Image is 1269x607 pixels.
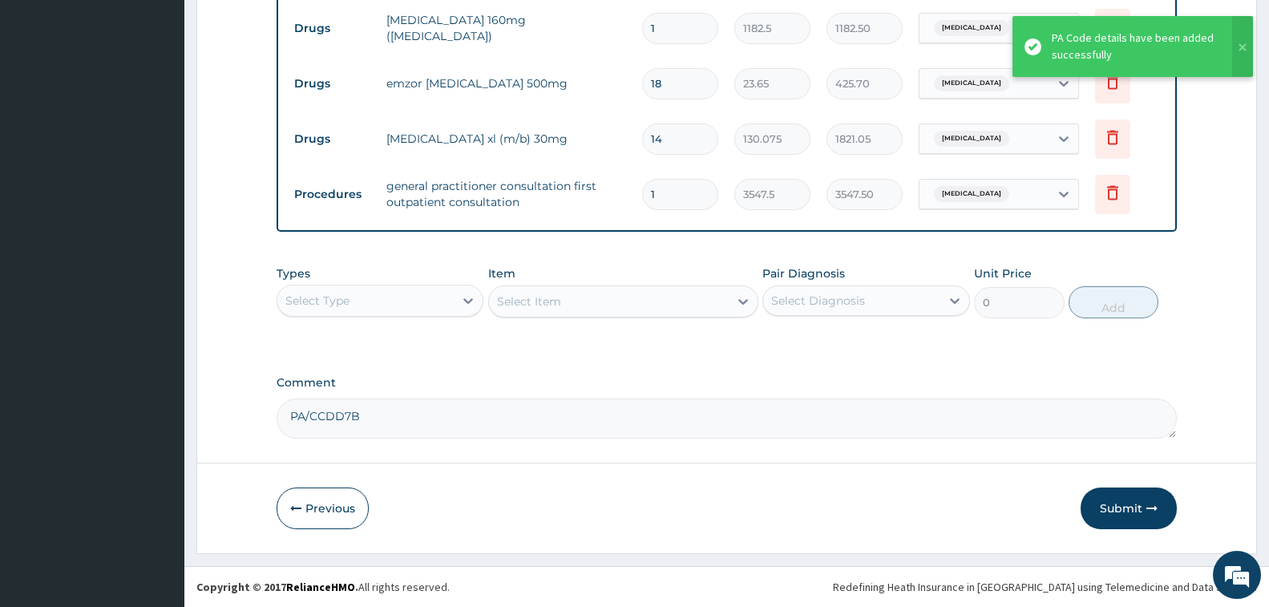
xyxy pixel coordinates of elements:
span: [MEDICAL_DATA] [934,186,1009,202]
img: d_794563401_company_1708531726252_794563401 [30,80,65,120]
label: Types [277,267,310,281]
td: Procedures [286,180,378,209]
div: Select Diagnosis [771,293,865,309]
div: Chat with us now [83,90,269,111]
button: Submit [1081,488,1177,529]
label: Comment [277,376,1177,390]
div: PA Code details have been added successfully [1052,30,1217,63]
td: Drugs [286,124,378,154]
span: [MEDICAL_DATA] [934,20,1009,36]
label: Item [488,265,515,281]
td: [MEDICAL_DATA] 160mg ([MEDICAL_DATA]) [378,4,634,52]
label: Unit Price [974,265,1032,281]
div: Minimize live chat window [263,8,301,47]
div: Select Type [285,293,350,309]
td: emzor [MEDICAL_DATA] 500mg [378,67,634,99]
span: [MEDICAL_DATA] [934,131,1009,147]
button: Add [1069,286,1158,318]
textarea: Type your message and hit 'Enter' [8,438,305,494]
td: general practitioner consultation first outpatient consultation [378,170,634,218]
td: [MEDICAL_DATA] xl (m/b) 30mg [378,123,634,155]
span: We're online! [93,202,221,364]
button: Previous [277,488,369,529]
a: RelianceHMO [286,580,355,594]
label: Pair Diagnosis [762,265,845,281]
span: [MEDICAL_DATA] [934,75,1009,91]
strong: Copyright © 2017 . [196,580,358,594]
div: Redefining Heath Insurance in [GEOGRAPHIC_DATA] using Telemedicine and Data Science! [833,579,1257,595]
td: Drugs [286,14,378,43]
td: Drugs [286,69,378,99]
footer: All rights reserved. [184,566,1269,607]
